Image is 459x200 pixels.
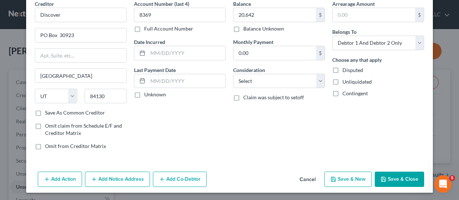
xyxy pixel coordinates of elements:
label: Save As Common Creditor [45,109,105,116]
span: Contingent [342,90,368,96]
div: $ [415,8,424,22]
input: Enter zip... [85,89,127,103]
label: Date Incurred [134,38,165,46]
span: Omit from Creditor Matrix [45,143,106,149]
label: Last Payment Date [134,66,176,74]
span: Creditor [35,1,54,7]
input: Enter city... [35,69,126,83]
input: Apt, Suite, etc... [35,49,126,63]
span: Disputed [342,67,363,73]
button: Cancel [294,172,321,187]
input: MM/DD/YYYY [148,74,226,88]
label: Choose any that apply [332,56,382,64]
label: Balance Unknown [243,25,284,32]
input: 0.00 [233,46,316,60]
div: $ [316,46,325,60]
span: 5 [449,175,455,181]
input: 0.00 [233,8,316,22]
div: $ [316,8,325,22]
input: XXXX [134,8,226,22]
input: 0.00 [333,8,415,22]
label: Monthly Payment [233,38,273,46]
label: Consideration [233,66,265,74]
span: Omit claim from Schedule E/F and Creditor Matrix [45,123,122,136]
span: Belongs To [332,29,357,35]
input: Enter address... [35,28,126,42]
button: Save & Close [375,172,424,187]
label: Full Account Number [144,25,193,32]
span: Unliquidated [342,79,372,85]
input: Search creditor by name... [35,8,127,22]
button: Save & New [324,172,372,187]
input: MM/DD/YYYY [148,46,226,60]
button: Add Notice Address [85,172,150,187]
label: Unknown [144,91,166,98]
button: Add Action [38,172,82,187]
span: Claim was subject to setoff [243,94,304,100]
iframe: Intercom live chat [434,175,452,193]
button: Add Co-Debtor [153,172,207,187]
